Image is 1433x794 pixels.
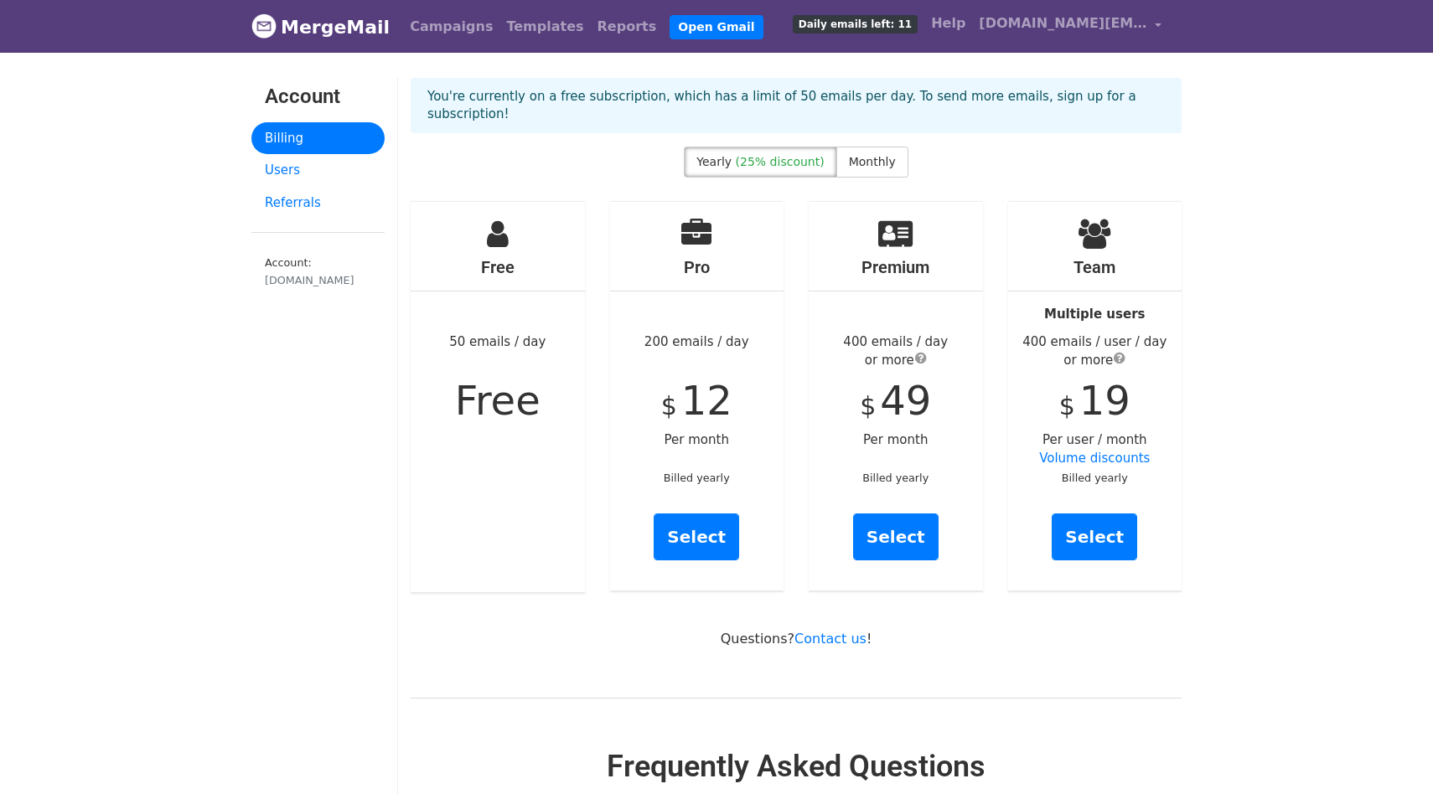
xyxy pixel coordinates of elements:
strong: Multiple users [1044,307,1145,322]
span: $ [860,391,876,420]
small: Billed yearly [664,472,730,484]
a: Volume discounts [1039,451,1150,466]
small: Account: [265,256,371,288]
div: 50 emails / day [411,202,585,592]
h4: Premium [809,257,983,277]
a: Reports [591,10,664,44]
span: Yearly [696,155,732,168]
h3: Account [265,85,371,109]
h4: Team [1008,257,1182,277]
span: (25% discount) [736,155,825,168]
a: Daily emails left: 11 [786,7,924,40]
a: Referrals [251,187,385,219]
a: MergeMail [251,9,390,44]
a: Templates [499,10,590,44]
span: $ [1059,391,1075,420]
span: [DOMAIN_NAME][EMAIL_ADDRESS][DOMAIN_NAME] [979,13,1146,34]
p: You're currently on a free subscription, which has a limit of 50 emails per day. To send more ema... [427,88,1165,123]
span: $ [661,391,677,420]
p: Questions? ! [411,630,1182,647]
div: Per user / month [1008,202,1182,590]
a: Campaigns [403,10,499,44]
small: Billed yearly [1062,472,1128,484]
small: Billed yearly [862,472,929,484]
a: Select [853,513,939,560]
div: Per month [809,202,983,590]
img: MergeMail logo [251,13,277,39]
span: Free [455,377,541,424]
a: Users [251,154,385,187]
a: [DOMAIN_NAME][EMAIL_ADDRESS][DOMAIN_NAME] [972,7,1168,46]
a: Select [1052,513,1137,560]
a: Open Gmail [670,15,763,39]
a: Billing [251,122,385,155]
div: [DOMAIN_NAME] [265,272,371,288]
span: 12 [681,377,732,424]
a: Contact us [794,631,867,647]
div: 400 emails / user / day or more [1008,333,1182,370]
h4: Free [411,257,585,277]
span: Daily emails left: 11 [793,15,918,34]
div: 400 emails / day or more [809,333,983,370]
span: 49 [880,377,931,424]
a: Help [924,7,972,40]
span: Monthly [849,155,896,168]
a: Select [654,513,739,560]
span: 19 [1079,377,1130,424]
h4: Pro [610,257,784,277]
h2: Frequently Asked Questions [411,749,1182,785]
div: 200 emails / day Per month [610,202,784,590]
